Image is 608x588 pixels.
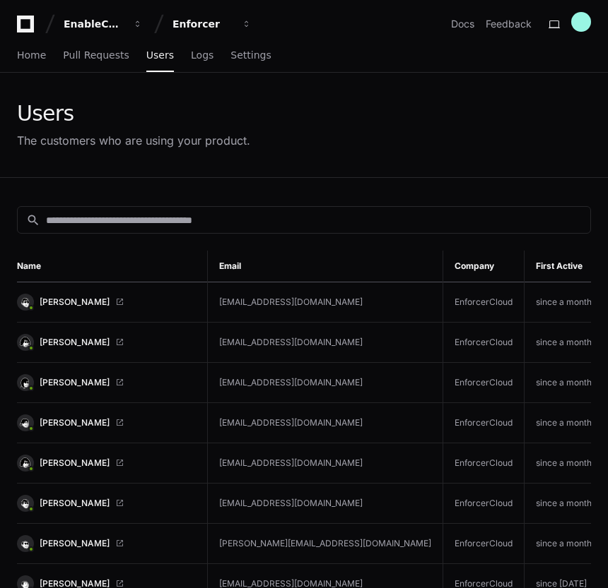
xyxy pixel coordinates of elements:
span: Pull Requests [63,51,129,59]
img: 11.svg [18,376,32,389]
td: [EMAIL_ADDRESS][DOMAIN_NAME] [208,282,443,323]
div: EnableComp [64,17,124,31]
a: [PERSON_NAME] [17,374,196,391]
div: The customers who are using your product. [17,132,250,149]
a: [PERSON_NAME] [17,414,196,431]
a: Home [17,40,46,72]
a: Settings [230,40,271,72]
a: [PERSON_NAME] [17,495,196,512]
td: [EMAIL_ADDRESS][DOMAIN_NAME] [208,363,443,403]
span: Settings [230,51,271,59]
a: Logs [191,40,214,72]
th: Email [208,251,443,282]
a: Pull Requests [63,40,129,72]
button: Enforcer [167,11,257,37]
th: Name [17,251,208,282]
div: Enforcer [173,17,233,31]
span: Logs [191,51,214,59]
div: Users [17,101,250,126]
td: EnforcerCloud [443,403,525,443]
td: [EMAIL_ADDRESS][DOMAIN_NAME] [208,403,443,443]
td: EnforcerCloud [443,282,525,323]
td: [EMAIL_ADDRESS][DOMAIN_NAME] [208,323,443,363]
a: [PERSON_NAME] [17,455,196,472]
a: [PERSON_NAME] [17,334,196,351]
img: 13.svg [18,536,32,550]
a: Users [146,40,174,72]
td: [EMAIL_ADDRESS][DOMAIN_NAME] [208,443,443,484]
span: [PERSON_NAME] [40,377,110,388]
a: Docs [451,17,474,31]
span: [PERSON_NAME] [40,457,110,469]
td: EnforcerCloud [443,363,525,403]
span: [PERSON_NAME] [40,538,110,549]
span: Users [146,51,174,59]
img: 15.svg [18,456,32,469]
td: EnforcerCloud [443,484,525,524]
span: [PERSON_NAME] [40,498,110,509]
span: [PERSON_NAME] [40,296,110,308]
img: 16.svg [18,335,32,349]
a: [PERSON_NAME] [17,535,196,552]
a: [PERSON_NAME] [17,294,196,311]
mat-icon: search [26,213,40,227]
img: 14.svg [18,416,32,429]
td: [PERSON_NAME][EMAIL_ADDRESS][DOMAIN_NAME] [208,524,443,564]
img: 12.svg [18,496,32,510]
span: [PERSON_NAME] [40,337,110,348]
td: EnforcerCloud [443,443,525,484]
td: EnforcerCloud [443,323,525,363]
td: EnforcerCloud [443,524,525,564]
td: [EMAIL_ADDRESS][DOMAIN_NAME] [208,484,443,524]
span: [PERSON_NAME] [40,417,110,428]
button: EnableComp [58,11,148,37]
img: 6.svg [18,295,32,308]
button: Feedback [486,17,532,31]
span: Home [17,51,46,59]
th: Company [443,251,525,282]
